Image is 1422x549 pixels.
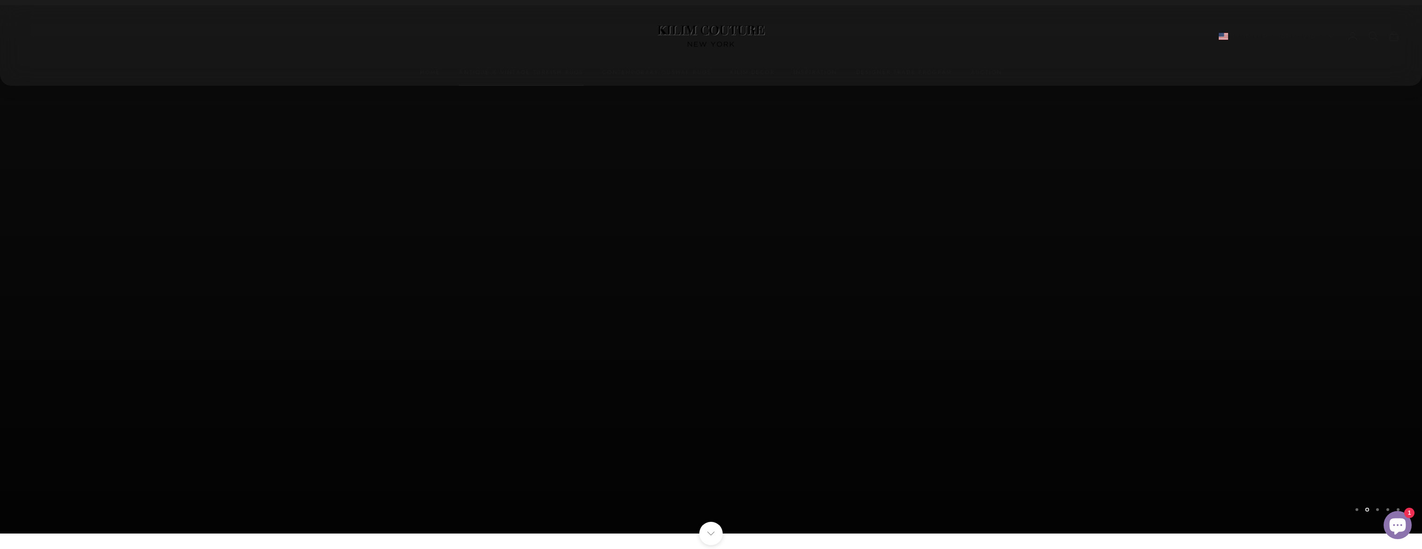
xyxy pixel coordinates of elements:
summary: Kilim Decor [730,68,775,77]
a: Designer Trade Program [856,68,953,77]
nav: Primary navigation [22,68,1400,77]
a: Inspiration [793,68,837,77]
span: [GEOGRAPHIC_DATA] (USD $) [1233,32,1324,40]
inbox-online-store-chat: Shopify online store chat [1381,511,1415,541]
a: Auction [971,68,1002,77]
img: Logo of Kilim Couture New York [652,14,770,59]
a: Contemporary Oushak Rugs [602,68,711,77]
button: Change country or currency [1219,32,1333,40]
img: United States [1219,33,1228,40]
nav: Secondary navigation [1219,30,1400,42]
a: Home [420,68,441,77]
a: Antique & Vintage Turkish Rugs [459,68,584,77]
